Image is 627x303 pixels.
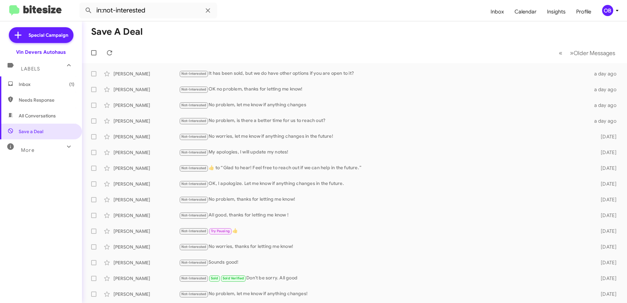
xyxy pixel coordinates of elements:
div: [DATE] [590,228,622,234]
div: [DATE] [590,244,622,250]
span: Not-Interested [181,166,207,170]
span: Not-Interested [181,182,207,186]
span: Not-Interested [181,260,207,265]
button: Next [566,46,619,60]
div: Sounds good! [179,259,590,266]
div: No problem, let me know if anything changes! [179,290,590,298]
div: [PERSON_NAME] [113,149,179,156]
div: [PERSON_NAME] [113,212,179,219]
a: Calendar [509,2,542,21]
div: Vin Devers Autohaus [16,49,66,55]
span: Needs Response [19,97,74,103]
div: All good, thanks for letting me know ! [179,212,590,219]
a: Special Campaign [9,27,73,43]
div: [PERSON_NAME] [113,228,179,234]
div: ​👍​ to “ Glad to hear! Feel free to reach out if we can help in the future. ” [179,164,590,172]
span: Not-Interested [181,150,207,154]
div: a day ago [590,86,622,93]
div: [DATE] [590,259,622,266]
div: [PERSON_NAME] [113,102,179,109]
div: [PERSON_NAME] [113,259,179,266]
div: It has been sold, but we do have other options if you are open to it? [179,70,590,77]
div: Don’t be sorry. All good [179,274,590,282]
div: No problem, is there a better time for us to reach out? [179,117,590,125]
span: (1) [69,81,74,88]
span: » [570,49,574,57]
div: [DATE] [590,291,622,297]
h1: Save a Deal [91,27,143,37]
span: Labels [21,66,40,72]
div: [PERSON_NAME] [113,181,179,187]
span: Inbox [19,81,74,88]
div: OK no problem, thanks for letting me know! [179,86,590,93]
span: Special Campaign [29,32,68,38]
div: [DATE] [590,165,622,172]
a: Profile [571,2,597,21]
span: Not-Interested [181,229,207,233]
div: OK, I apologize. Let me know if anything changes in the future. [179,180,590,188]
div: [DATE] [590,275,622,282]
nav: Page navigation example [555,46,619,60]
div: a day ago [590,71,622,77]
a: Insights [542,2,571,21]
div: [DATE] [590,212,622,219]
button: Previous [555,46,566,60]
span: Save a Deal [19,128,43,135]
div: [DATE] [590,181,622,187]
div: [PERSON_NAME] [113,71,179,77]
div: a day ago [590,118,622,124]
span: Not-Interested [181,213,207,217]
div: [DATE] [590,133,622,140]
div: 👍 [179,227,590,235]
div: [PERSON_NAME] [113,291,179,297]
span: Not-Interested [181,87,207,91]
span: Not-Interested [181,276,207,280]
div: [PERSON_NAME] [113,275,179,282]
span: Sold Verified [223,276,244,280]
div: No problem, thanks for letting me know! [179,196,590,203]
span: Older Messages [574,50,615,57]
div: [PERSON_NAME] [113,196,179,203]
div: [PERSON_NAME] [113,244,179,250]
div: OB [602,5,613,16]
div: a day ago [590,102,622,109]
input: Search [79,3,217,18]
div: [PERSON_NAME] [113,86,179,93]
div: [PERSON_NAME] [113,118,179,124]
span: Not-Interested [181,119,207,123]
span: Not-Interested [181,71,207,76]
div: My apologies, I will update my notes! [179,149,590,156]
span: Sold [211,276,218,280]
span: « [559,49,562,57]
div: [PERSON_NAME] [113,165,179,172]
div: No worries, thanks for letting me know! [179,243,590,251]
div: [DATE] [590,149,622,156]
div: No worries, let me know if anything changes in the future! [179,133,590,140]
span: All Conversations [19,112,56,119]
div: [DATE] [590,196,622,203]
span: More [21,147,34,153]
a: Inbox [485,2,509,21]
div: No problem, let me know if anything changes [179,101,590,109]
span: Try Pausing [211,229,230,233]
div: [PERSON_NAME] [113,133,179,140]
span: Not-Interested [181,134,207,139]
button: OB [597,5,620,16]
span: Not-Interested [181,103,207,107]
span: Not-Interested [181,197,207,202]
span: Not-Interested [181,245,207,249]
span: Not-Interested [181,292,207,296]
